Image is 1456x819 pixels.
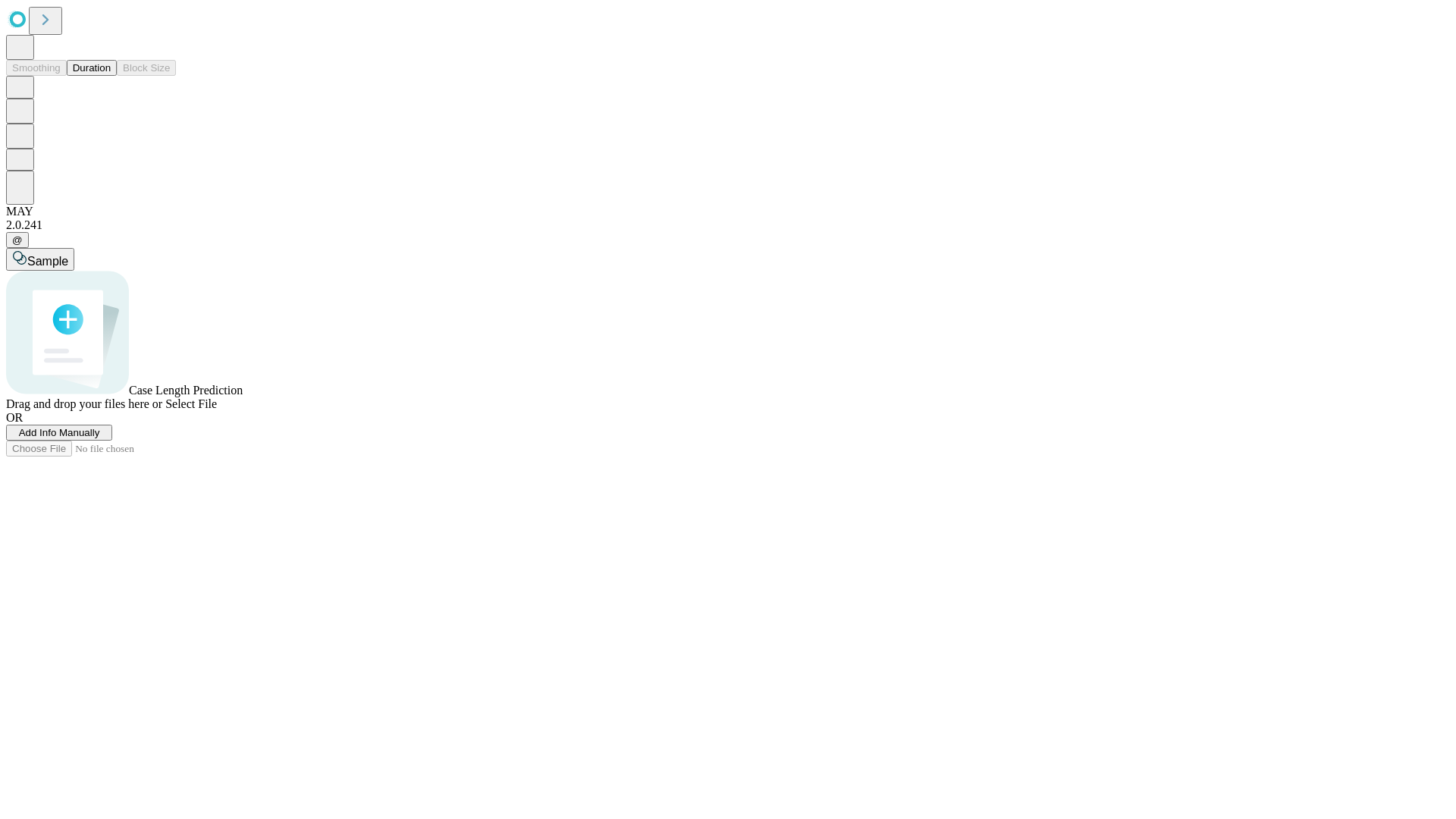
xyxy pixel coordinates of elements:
[6,248,74,271] button: Sample
[6,232,29,248] button: @
[6,60,67,76] button: Smoothing
[6,425,112,441] button: Add Info Manually
[129,384,243,397] span: Case Length Prediction
[67,60,117,76] button: Duration
[27,255,68,268] span: Sample
[12,234,23,246] span: @
[165,397,217,410] span: Select File
[6,411,23,424] span: OR
[117,60,176,76] button: Block Size
[6,218,1450,232] div: 2.0.241
[6,397,162,410] span: Drag and drop your files here or
[6,205,1450,218] div: MAY
[19,427,100,438] span: Add Info Manually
